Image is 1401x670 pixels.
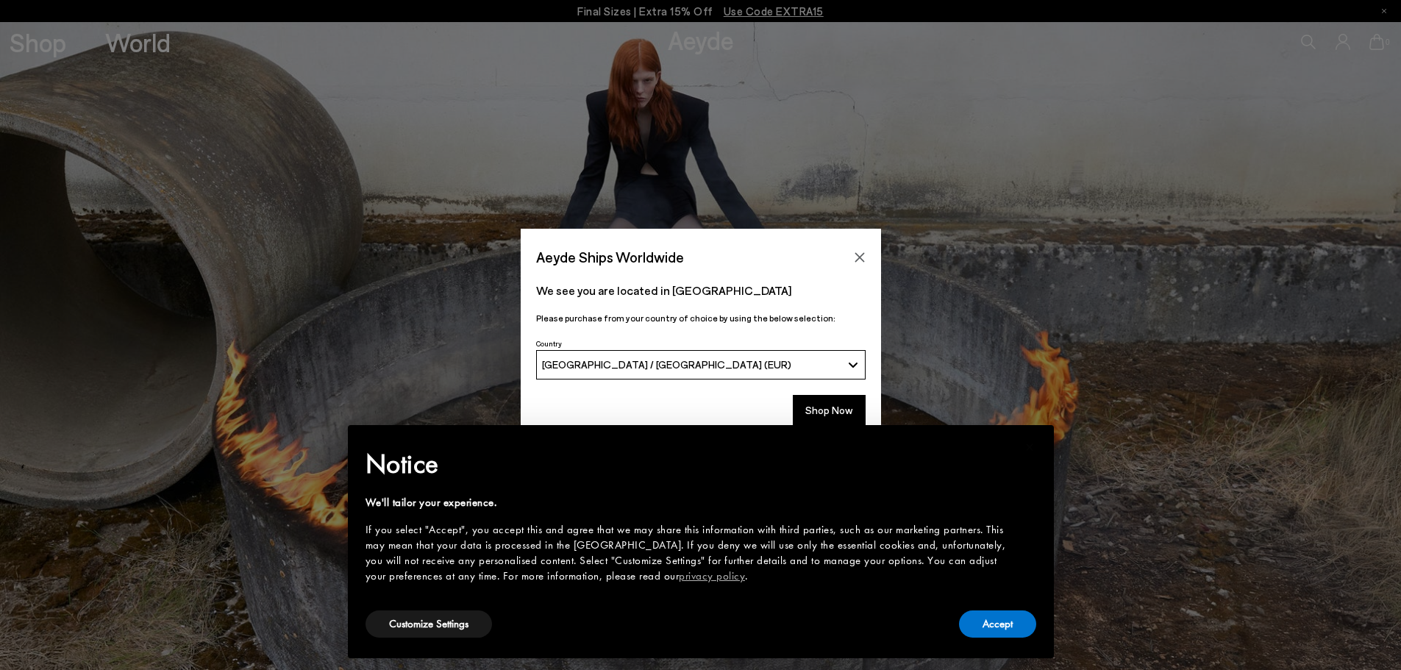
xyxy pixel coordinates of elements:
[366,522,1013,584] div: If you select "Accept", you accept this and agree that we may share this information with third p...
[536,282,866,299] p: We see you are located in [GEOGRAPHIC_DATA]
[679,569,745,583] a: privacy policy
[366,445,1013,483] h2: Notice
[1013,430,1048,465] button: Close this notice
[536,339,562,348] span: Country
[793,395,866,426] button: Shop Now
[1025,435,1035,458] span: ×
[536,311,866,325] p: Please purchase from your country of choice by using the below selection:
[542,358,791,371] span: [GEOGRAPHIC_DATA] / [GEOGRAPHIC_DATA] (EUR)
[849,246,871,268] button: Close
[366,495,1013,510] div: We'll tailor your experience.
[959,610,1036,638] button: Accept
[536,244,684,270] span: Aeyde Ships Worldwide
[366,610,492,638] button: Customize Settings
